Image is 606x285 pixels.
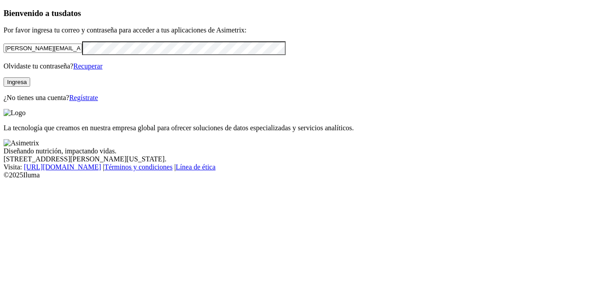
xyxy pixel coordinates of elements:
div: Visita : | | [4,163,602,171]
a: Recuperar [73,62,102,70]
p: La tecnología que creamos en nuestra empresa global para ofrecer soluciones de datos especializad... [4,124,602,132]
div: Diseñando nutrición, impactando vidas. [4,147,602,155]
p: ¿No tienes una cuenta? [4,94,602,102]
h3: Bienvenido a tus [4,8,602,18]
p: Olvidaste tu contraseña? [4,62,602,70]
a: Regístrate [69,94,98,101]
a: [URL][DOMAIN_NAME] [24,163,101,171]
img: Asimetrix [4,139,39,147]
img: Logo [4,109,26,117]
a: Línea de ética [176,163,216,171]
div: © 2025 Iluma [4,171,602,179]
p: Por favor ingresa tu correo y contraseña para acceder a tus aplicaciones de Asimetrix: [4,26,602,34]
button: Ingresa [4,77,30,87]
input: Tu correo [4,44,82,53]
span: datos [62,8,81,18]
a: Términos y condiciones [104,163,173,171]
div: [STREET_ADDRESS][PERSON_NAME][US_STATE]. [4,155,602,163]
